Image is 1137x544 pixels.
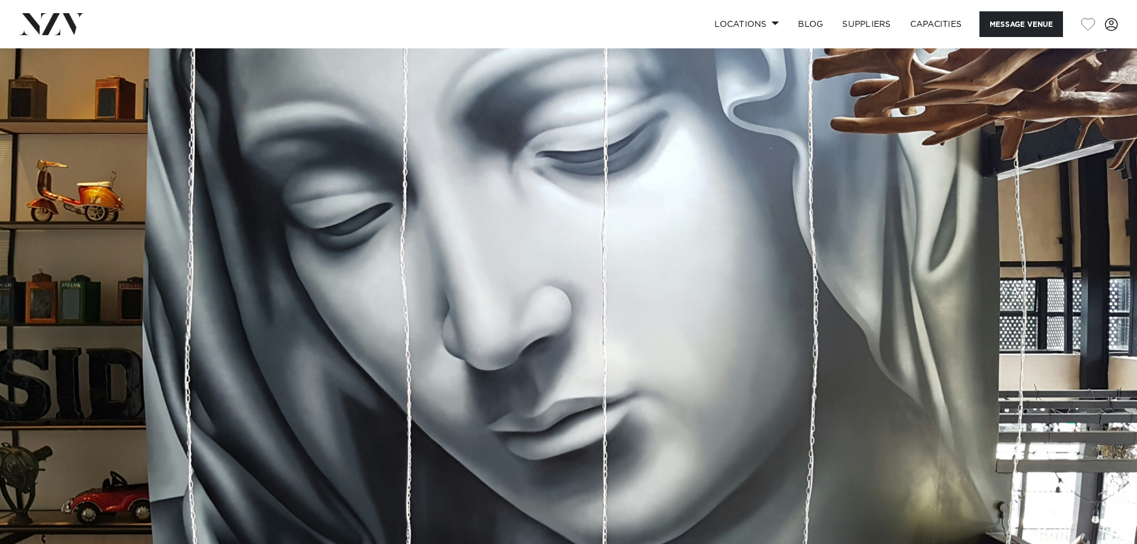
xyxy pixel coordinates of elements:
a: BLOG [788,11,833,37]
img: nzv-logo.png [19,13,84,35]
a: Capacities [901,11,972,37]
a: SUPPLIERS [833,11,900,37]
a: Locations [705,11,788,37]
button: Message Venue [979,11,1063,37]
